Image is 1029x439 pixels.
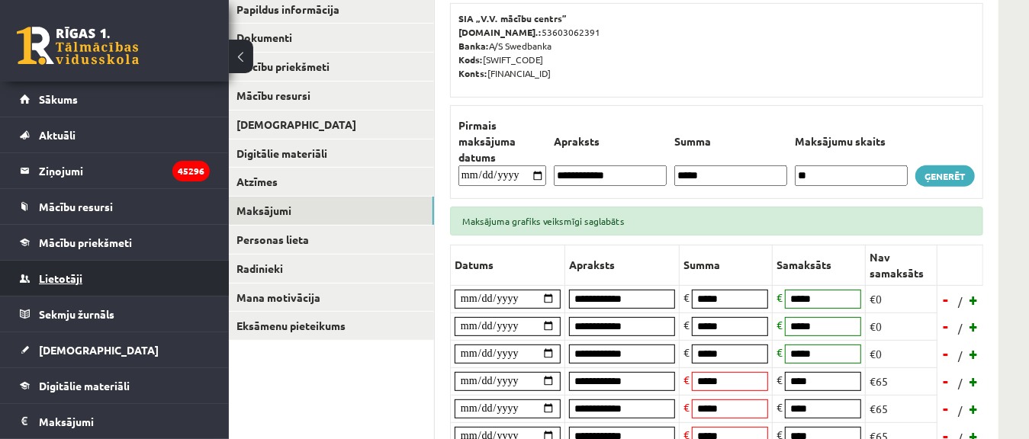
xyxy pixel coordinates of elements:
span: / [957,348,964,364]
a: - [939,315,954,338]
a: Mācību priekšmeti [229,53,434,81]
th: Apraksts [550,117,670,165]
span: / [957,402,964,418]
span: € [683,345,690,359]
a: Sekmju žurnāls [20,296,210,332]
a: Mana motivācija [229,284,434,312]
span: € [683,318,690,332]
a: Mācību priekšmeti [20,225,210,260]
a: - [939,397,954,420]
p: 53603062391 A/S Swedbanka [SWIFT_CODE] [FINANCIAL_ID] [458,11,975,80]
a: Rīgas 1. Tālmācības vidusskola [17,27,139,65]
span: / [957,320,964,336]
span: / [957,293,964,309]
b: Konts: [458,67,487,79]
a: Dokumenti [229,24,434,52]
th: Nav samaksāts [866,245,937,285]
span: Aktuāli [39,128,76,142]
th: Datums [451,245,565,285]
th: Pirmais maksājuma datums [455,117,550,165]
legend: Maksājumi [39,404,210,439]
a: Lietotāji [20,261,210,296]
span: [DEMOGRAPHIC_DATA] [39,343,159,357]
span: € [777,400,783,414]
b: SIA „V.V. mācību centrs” [458,12,568,24]
span: € [777,373,783,386]
span: Mācību priekšmeti [39,236,132,249]
span: € [683,290,690,304]
span: € [683,400,690,414]
td: €65 [866,395,937,422]
a: - [939,288,954,311]
th: Summa [670,117,791,165]
span: Lietotāji [39,271,82,285]
span: Sākums [39,92,78,106]
b: [DOMAIN_NAME].: [458,26,542,38]
a: Ziņojumi45296 [20,153,210,188]
a: Digitālie materiāli [229,139,434,168]
span: Digitālie materiāli [39,379,130,393]
span: Sekmju žurnāls [39,307,114,321]
th: Maksājumu skaits [791,117,912,165]
a: + [966,315,982,338]
a: - [939,342,954,365]
a: [DEMOGRAPHIC_DATA] [229,111,434,139]
a: Aktuāli [20,117,210,152]
span: Mācību resursi [39,200,113,213]
a: Eksāmenu pieteikums [229,312,434,340]
a: Sākums [20,82,210,117]
div: Maksājuma grafiks veiksmīgi saglabāts [450,207,983,236]
span: € [777,318,783,332]
a: Atzīmes [229,168,434,196]
span: / [957,375,964,391]
a: Maksājumi [20,404,210,439]
span: € [683,373,690,386]
span: € [777,345,783,359]
a: + [966,370,982,393]
i: 45296 [172,161,210,181]
a: Radinieki [229,255,434,283]
legend: Ziņojumi [39,153,210,188]
td: €65 [866,367,937,395]
a: + [966,342,982,365]
a: Digitālie materiāli [20,368,210,403]
a: Mācību resursi [229,82,434,110]
a: Maksājumi [229,197,434,225]
td: €0 [866,285,937,312]
a: Ģenerēt [915,165,975,187]
a: Personas lieta [229,226,434,254]
th: Samaksāts [773,245,866,285]
b: Banka: [458,40,489,52]
a: Mācību resursi [20,189,210,224]
td: €0 [866,312,937,340]
td: €0 [866,340,937,367]
th: Apraksts [565,245,680,285]
a: - [939,370,954,393]
span: € [777,290,783,304]
a: + [966,397,982,420]
b: Kods: [458,53,483,66]
th: Summa [680,245,773,285]
a: [DEMOGRAPHIC_DATA] [20,332,210,367]
a: + [966,288,982,311]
